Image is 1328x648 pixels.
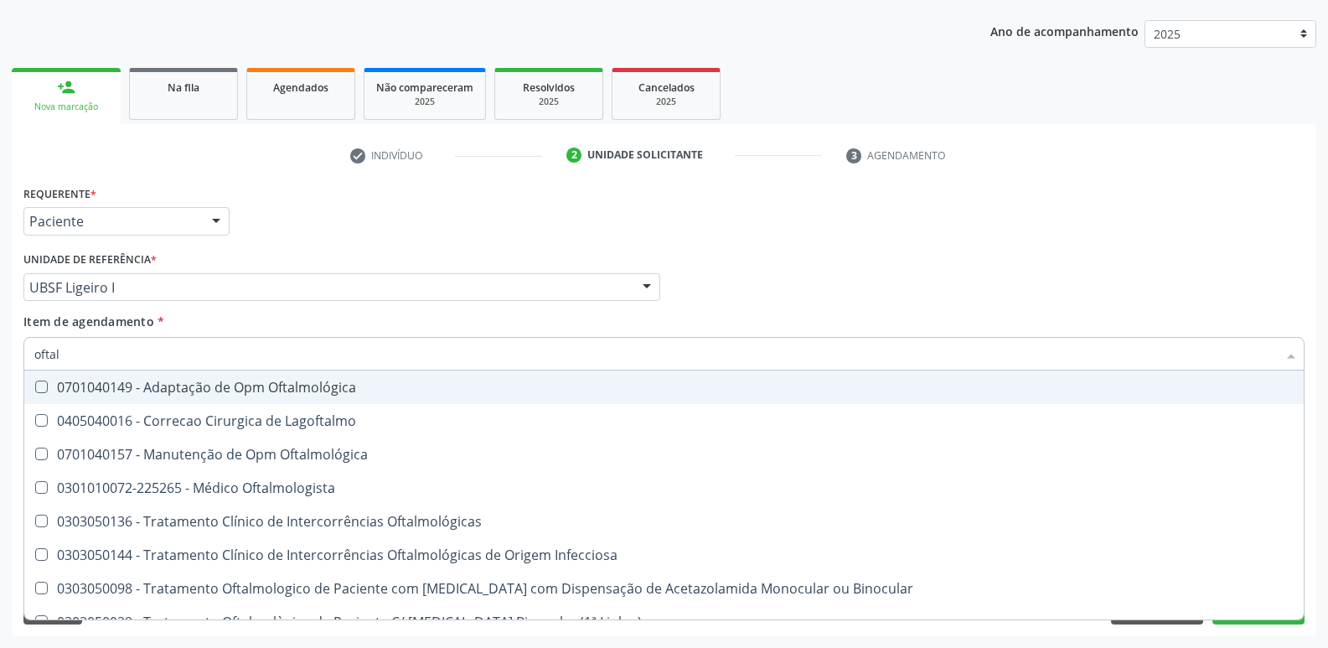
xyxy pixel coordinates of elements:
[34,481,1294,495] div: 0301010072-225265 - Médico Oftalmologista
[23,101,109,113] div: Nova marcação
[376,96,473,108] div: 2025
[624,96,708,108] div: 2025
[23,314,154,329] span: Item de agendamento
[34,615,1294,629] div: 0303050039 - Tratamento Oftalmològico de Paciente C/ [MEDICAL_DATA] Binocular (1ª Linha )
[34,548,1294,562] div: 0303050144 - Tratamento Clínico de Intercorrências Oftalmológicas de Origem Infecciosa
[376,80,473,95] span: Não compareceram
[34,381,1294,394] div: 0701040149 - Adaptação de Opm Oftalmológica
[34,582,1294,595] div: 0303050098 - Tratamento Oftalmologico de Paciente com [MEDICAL_DATA] com Dispensação de Acetazola...
[990,20,1139,41] p: Ano de acompanhamento
[29,213,195,230] span: Paciente
[23,247,157,273] label: Unidade de referência
[507,96,591,108] div: 2025
[523,80,575,95] span: Resolvidos
[587,148,703,163] div: Unidade solicitante
[273,80,328,95] span: Agendados
[57,78,75,96] div: person_add
[34,337,1277,371] input: Buscar por procedimentos
[168,80,199,95] span: Na fila
[34,414,1294,428] div: 0405040016 - Correcao Cirurgica de Lagoftalmo
[34,515,1294,528] div: 0303050136 - Tratamento Clínico de Intercorrências Oftalmológicas
[29,279,626,296] span: UBSF Ligeiro I
[23,181,96,207] label: Requerente
[638,80,695,95] span: Cancelados
[34,448,1294,461] div: 0701040157 - Manutenção de Opm Oftalmológica
[566,148,581,163] div: 2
